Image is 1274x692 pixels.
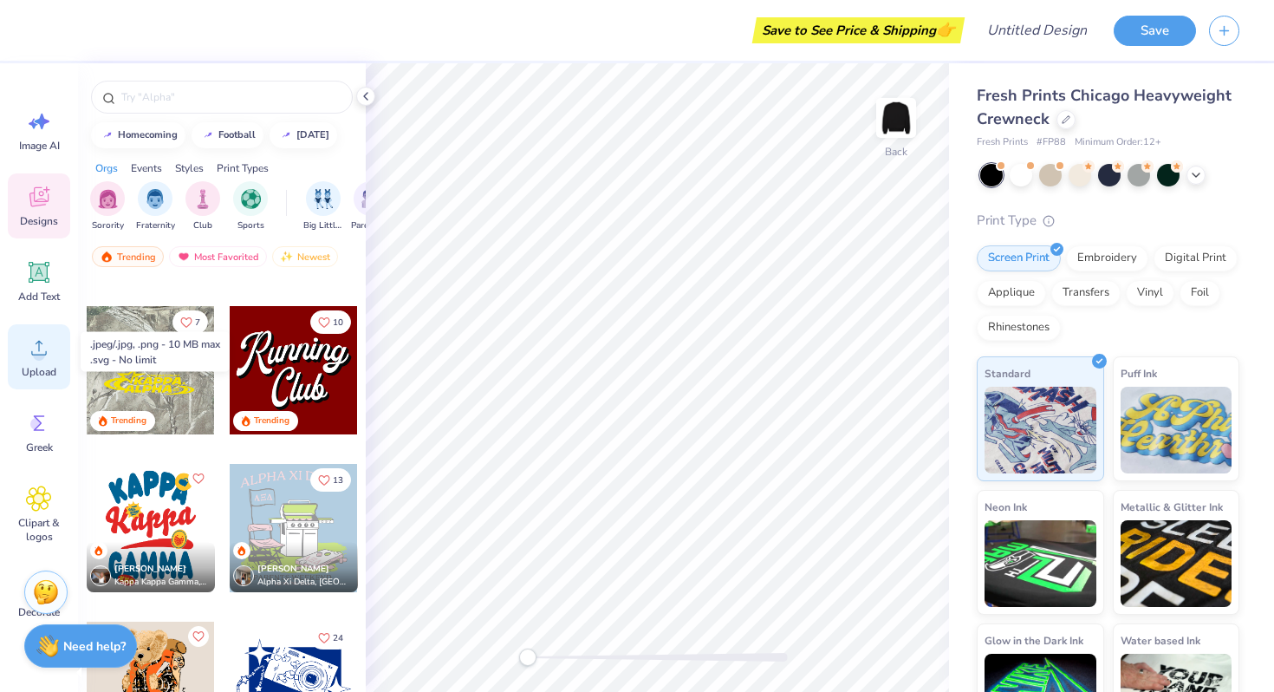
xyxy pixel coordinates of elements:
[1121,364,1157,382] span: Puff Ink
[310,310,351,334] button: Like
[177,251,191,263] img: most_fav.gif
[1075,135,1161,150] span: Minimum Order: 12 +
[201,130,215,140] img: trend_line.gif
[136,181,175,232] div: filter for Fraternity
[351,219,391,232] span: Parent's Weekend
[26,441,53,454] span: Greek
[757,17,960,43] div: Save to See Price & Shipping
[95,160,118,176] div: Orgs
[333,476,343,485] span: 13
[977,280,1046,306] div: Applique
[936,19,955,40] span: 👉
[10,516,68,544] span: Clipart & logos
[257,563,329,575] span: [PERSON_NAME]
[114,576,208,589] span: Kappa Kappa Gamma, [GEOGRAPHIC_DATA][US_STATE], [GEOGRAPHIC_DATA]
[985,520,1096,607] img: Neon Ink
[18,290,60,304] span: Add Text
[217,160,269,176] div: Print Types
[92,246,164,267] div: Trending
[111,415,146,428] div: Trending
[241,189,261,209] img: Sports Image
[90,181,125,232] button: filter button
[314,189,333,209] img: Big Little Reveal Image
[1121,520,1232,607] img: Metallic & Glitter Ink
[90,181,125,232] div: filter for Sorority
[218,130,256,140] div: football
[90,352,220,368] div: .svg - No limit
[100,251,114,263] img: trending.gif
[185,181,220,232] button: filter button
[985,498,1027,516] span: Neon Ink
[254,415,289,428] div: Trending
[333,634,343,643] span: 24
[19,139,60,153] span: Image AI
[237,219,264,232] span: Sports
[22,365,56,379] span: Upload
[296,130,329,140] div: halloween
[519,649,536,666] div: Accessibility label
[885,144,907,160] div: Back
[303,181,343,232] div: filter for Big Little Reveal
[303,181,343,232] button: filter button
[136,181,175,232] button: filter button
[175,160,204,176] div: Styles
[280,251,294,263] img: newest.gif
[20,214,58,228] span: Designs
[195,318,200,327] span: 7
[333,318,343,327] span: 10
[233,181,268,232] div: filter for Sports
[361,189,381,209] img: Parent's Weekend Image
[63,638,126,655] strong: Need help?
[188,468,209,489] button: Like
[257,576,351,589] span: Alpha Xi Delta, [GEOGRAPHIC_DATA]
[279,130,293,140] img: trend_line.gif
[1114,16,1196,46] button: Save
[18,605,60,619] span: Decorate
[101,130,114,140] img: trend_line.gif
[118,130,178,140] div: homecoming
[977,135,1028,150] span: Fresh Prints
[1180,280,1220,306] div: Foil
[1121,498,1223,516] span: Metallic & Glitter Ink
[977,211,1239,231] div: Print Type
[1121,631,1200,650] span: Water based Ink
[1154,245,1238,271] div: Digital Print
[192,122,263,148] button: football
[1037,135,1066,150] span: # FP88
[185,181,220,232] div: filter for Club
[1066,245,1148,271] div: Embroidery
[233,181,268,232] button: filter button
[120,88,341,106] input: Try "Alpha"
[90,336,220,352] div: .jpeg/.jpg, .png - 10 MB max
[169,246,267,267] div: Most Favorited
[351,181,391,232] div: filter for Parent's Weekend
[310,626,351,650] button: Like
[310,468,351,492] button: Like
[985,364,1030,382] span: Standard
[146,189,165,209] img: Fraternity Image
[172,310,208,334] button: Like
[1051,280,1121,306] div: Transfers
[879,101,913,135] img: Back
[303,219,343,232] span: Big Little Reveal
[1121,387,1232,473] img: Puff Ink
[91,122,185,148] button: homecoming
[977,245,1061,271] div: Screen Print
[985,631,1083,650] span: Glow in the Dark Ink
[977,315,1061,341] div: Rhinestones
[193,189,212,209] img: Club Image
[98,189,118,209] img: Sorority Image
[114,563,186,575] span: [PERSON_NAME]
[193,219,212,232] span: Club
[1126,280,1174,306] div: Vinyl
[136,219,175,232] span: Fraternity
[272,246,338,267] div: Newest
[351,181,391,232] button: filter button
[973,13,1101,48] input: Untitled Design
[270,122,337,148] button: [DATE]
[188,626,209,647] button: Like
[977,85,1232,129] span: Fresh Prints Chicago Heavyweight Crewneck
[985,387,1096,473] img: Standard
[131,160,162,176] div: Events
[92,219,124,232] span: Sorority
